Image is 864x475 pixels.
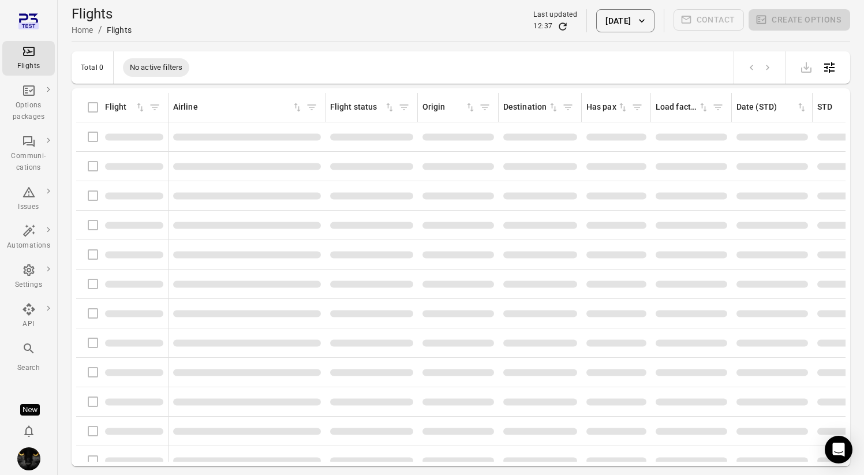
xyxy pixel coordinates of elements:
div: Open Intercom Messenger [825,436,852,463]
div: Communi-cations [7,151,50,174]
div: Flights [7,61,50,72]
button: Notifications [17,420,40,443]
span: Filter by origin [476,99,493,116]
nav: Breadcrumbs [72,23,132,37]
a: Flights [2,41,55,76]
a: Automations [2,220,55,255]
span: Filter by load factor [709,99,727,116]
span: Filter by flight [146,99,163,116]
a: Communi-cations [2,131,55,177]
div: Sort by load factor in ascending order [656,101,709,114]
a: Settings [2,260,55,294]
div: Sort by flight status in ascending order [330,101,395,114]
div: API [7,319,50,330]
div: Sort by date (STD) in ascending order [736,101,807,114]
a: Issues [2,182,55,216]
button: Search [2,338,55,377]
span: Please make a selection to create communications [674,9,745,32]
span: No active filters [123,62,190,73]
div: Last updated [533,9,577,21]
div: Total 0 [81,63,104,72]
a: API [2,299,55,334]
nav: pagination navigation [743,60,776,75]
span: Filter by destination [559,99,577,116]
div: Sort by origin in ascending order [422,101,476,114]
div: Search [7,362,50,374]
div: Sort by has pax in ascending order [586,101,629,114]
h1: Flights [72,5,132,23]
span: Please make a selection to export [795,61,818,72]
div: Settings [7,279,50,291]
div: Issues [7,201,50,213]
a: Home [72,25,93,35]
span: Please make a selection to create an option package [749,9,850,32]
li: / [98,23,102,37]
img: images [17,447,40,470]
div: Automations [7,240,50,252]
div: Tooltip anchor [20,404,40,416]
div: Sort by flight in ascending order [105,101,146,114]
button: [DATE] [596,9,654,32]
span: Filter by airline [303,99,320,116]
div: Sort by destination in ascending order [503,101,559,114]
div: Flights [107,24,132,36]
div: Options packages [7,100,50,123]
div: 12:37 [533,21,552,32]
button: Open table configuration [818,56,841,79]
button: Iris [13,443,45,475]
div: Sort by airline in ascending order [173,101,303,114]
button: Refresh data [557,21,568,32]
a: Options packages [2,80,55,126]
span: Filter by has pax [629,99,646,116]
span: Filter by flight status [395,99,413,116]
